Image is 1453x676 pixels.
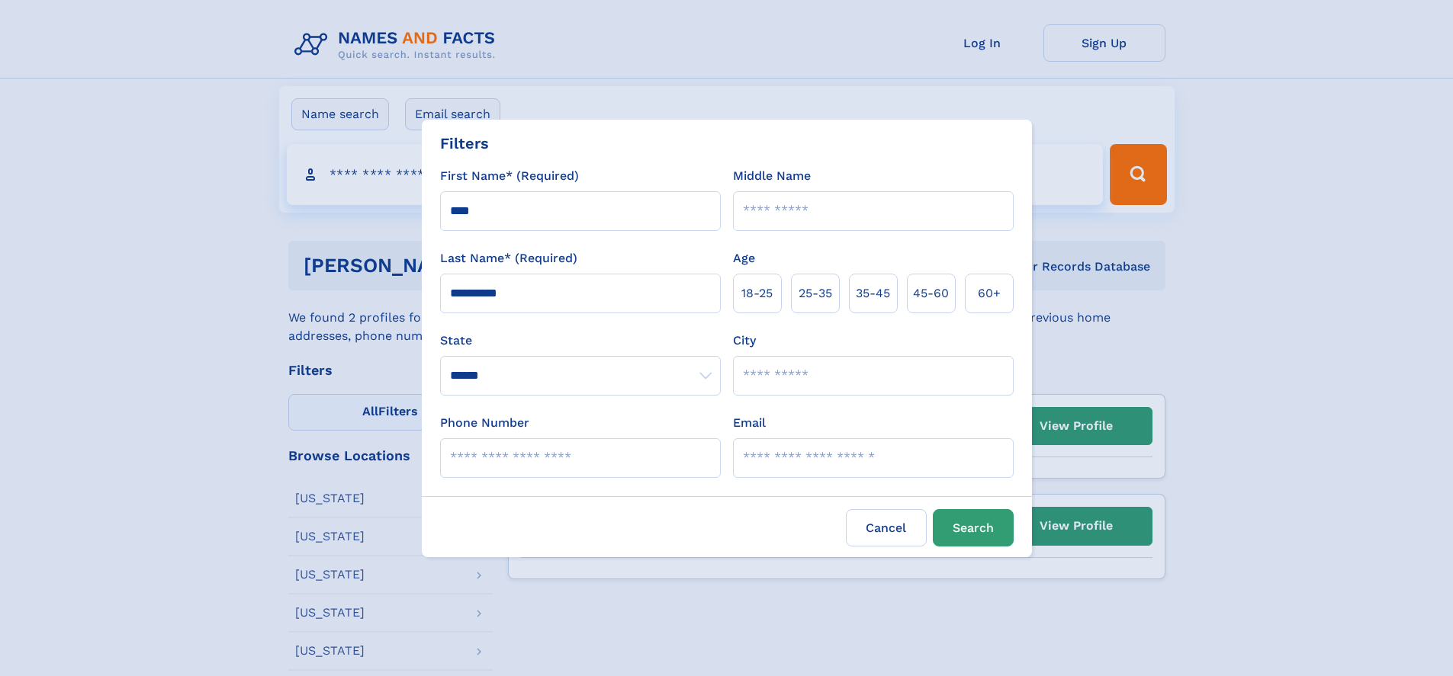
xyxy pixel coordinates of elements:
label: Last Name* (Required) [440,249,577,268]
label: City [733,332,756,350]
span: 25‑35 [799,284,832,303]
span: 35‑45 [856,284,890,303]
label: Email [733,414,766,432]
span: 18‑25 [741,284,773,303]
label: Cancel [846,509,927,546]
span: 45‑60 [913,284,949,303]
button: Search [933,509,1014,546]
label: Middle Name [733,167,811,185]
label: State [440,332,721,350]
div: Filters [440,132,489,155]
span: 60+ [978,284,1001,303]
label: Phone Number [440,414,529,432]
label: Age [733,249,755,268]
label: First Name* (Required) [440,167,579,185]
